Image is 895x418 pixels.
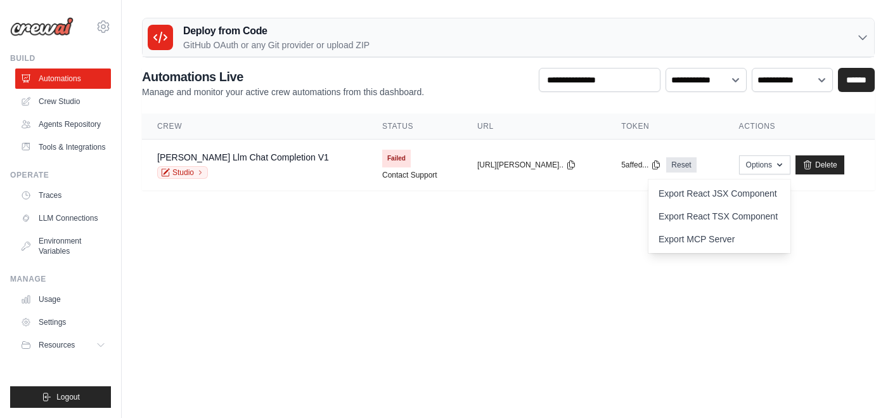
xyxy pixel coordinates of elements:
[15,335,111,355] button: Resources
[15,231,111,261] a: Environment Variables
[666,157,696,173] a: Reset
[462,114,606,140] th: URL
[15,137,111,157] a: Tools & Integrations
[10,53,111,63] div: Build
[39,340,75,350] span: Resources
[795,155,844,174] a: Delete
[382,170,437,180] a: Contact Support
[15,312,111,332] a: Settings
[157,166,208,179] a: Studio
[832,357,895,418] iframe: Chat Widget
[157,152,329,162] a: [PERSON_NAME] Llm Chat Completion V1
[183,23,370,39] h3: Deploy from Code
[382,150,411,167] span: Failed
[621,160,661,170] button: 5affed...
[15,91,111,112] a: Crew Studio
[15,208,111,228] a: LLM Connections
[477,160,576,170] button: [URL][PERSON_NAME]..
[606,114,723,140] th: Token
[367,114,462,140] th: Status
[15,185,111,206] a: Traces
[15,69,111,89] a: Automations
[648,182,790,205] a: Export React JSX Component
[648,228,790,251] a: Export MCP Server
[10,17,74,36] img: Logo
[10,274,111,284] div: Manage
[56,392,80,402] span: Logout
[15,114,111,134] a: Agents Repository
[739,155,790,174] button: Options
[648,205,790,228] a: Export React TSX Component
[142,68,424,86] h2: Automations Live
[724,114,875,140] th: Actions
[10,386,111,408] button: Logout
[142,86,424,98] p: Manage and monitor your active crew automations from this dashboard.
[10,170,111,180] div: Operate
[142,114,367,140] th: Crew
[15,289,111,310] a: Usage
[183,39,370,51] p: GitHub OAuth or any Git provider or upload ZIP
